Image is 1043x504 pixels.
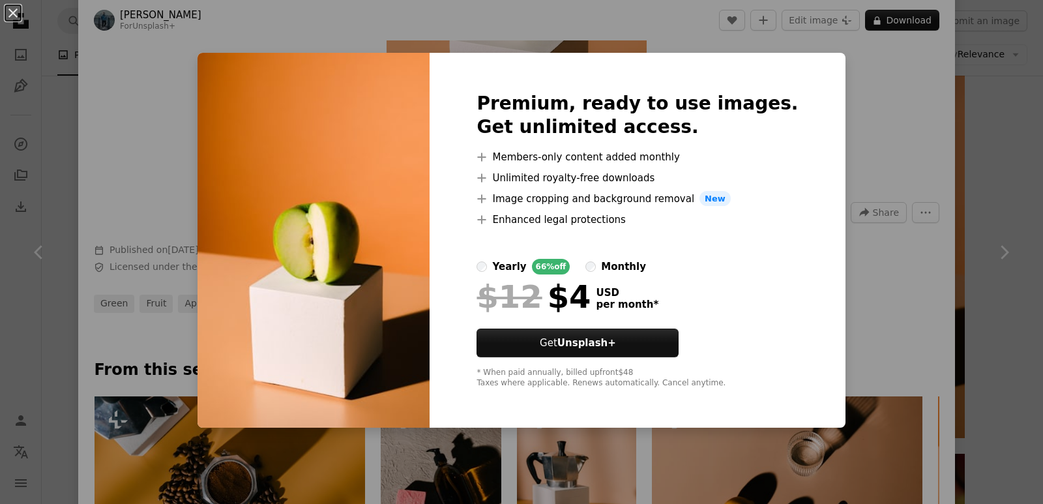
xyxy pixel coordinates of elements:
[477,191,798,207] li: Image cropping and background removal
[477,149,798,165] li: Members-only content added monthly
[477,170,798,186] li: Unlimited royalty-free downloads
[699,191,731,207] span: New
[585,261,596,272] input: monthly
[477,368,798,389] div: * When paid annually, billed upfront $48 Taxes where applicable. Renews automatically. Cancel any...
[532,259,570,274] div: 66% off
[557,337,616,349] strong: Unsplash+
[492,259,526,274] div: yearly
[596,299,658,310] span: per month *
[198,53,430,428] img: premium_photo-1671379493936-e28bd13dd394
[601,259,646,274] div: monthly
[596,287,658,299] span: USD
[477,329,679,357] button: GetUnsplash+
[477,212,798,228] li: Enhanced legal protections
[477,92,798,139] h2: Premium, ready to use images. Get unlimited access.
[477,280,542,314] span: $12
[477,261,487,272] input: yearly66%off
[477,280,591,314] div: $4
